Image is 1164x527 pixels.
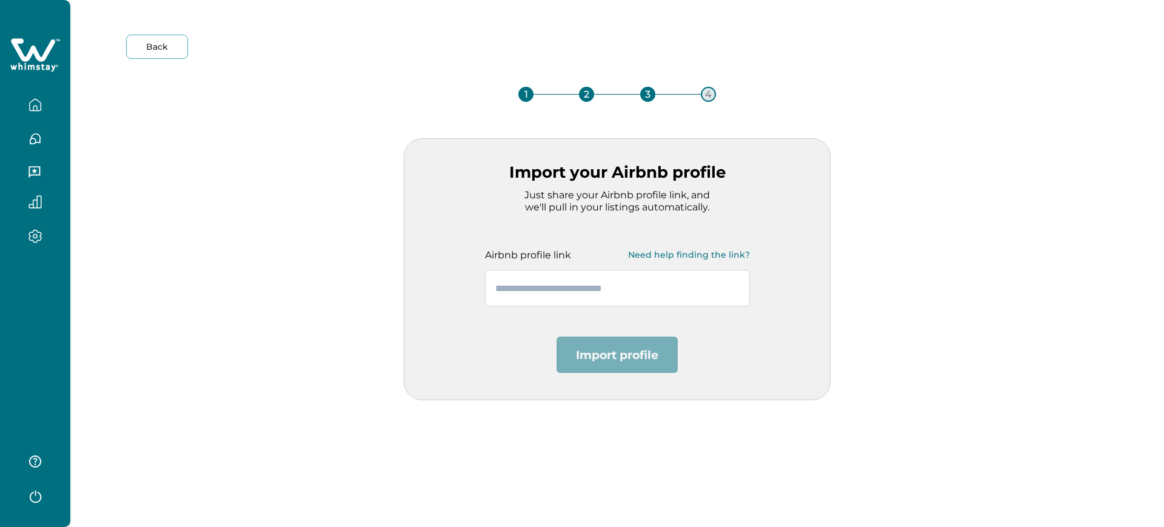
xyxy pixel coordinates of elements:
div: 3 [640,87,655,102]
p: Import your Airbnb profile [404,163,830,182]
div: 4 [701,87,716,102]
button: Need help finding the link? [628,243,750,267]
p: Just share your Airbnb profile link, and we'll pull in your listings automatically. [515,189,720,213]
div: 1 [518,87,533,102]
button: Import profile [557,337,678,373]
div: 2 [579,87,594,102]
p: Airbnb profile link [485,249,571,261]
button: Back [126,35,188,59]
